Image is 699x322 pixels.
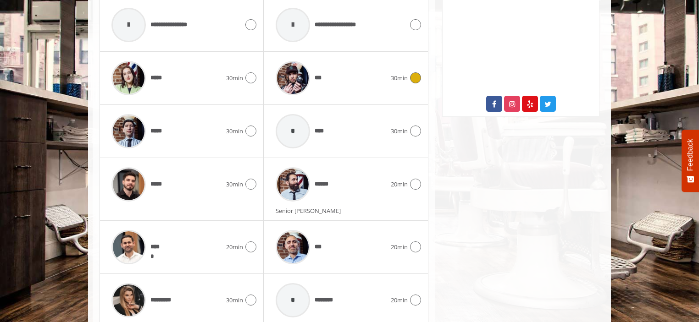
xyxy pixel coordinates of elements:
span: 30min [391,126,408,136]
span: 30min [391,73,408,83]
span: 20min [391,242,408,252]
span: 20min [391,295,408,305]
span: 30min [226,73,243,83]
span: 30min [226,295,243,305]
span: 30min [226,180,243,189]
span: Senior [PERSON_NAME] [276,207,345,215]
span: Feedback [686,139,694,171]
span: 30min [226,126,243,136]
span: 20min [391,180,408,189]
span: 20min [226,242,243,252]
button: Feedback - Show survey [682,130,699,192]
